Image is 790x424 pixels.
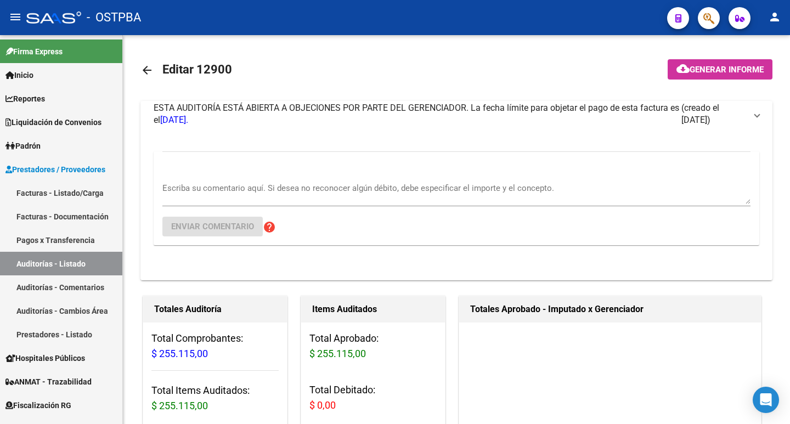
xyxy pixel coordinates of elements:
[5,140,41,152] span: Padrón
[5,93,45,105] span: Reportes
[676,62,690,75] mat-icon: cloud_download
[154,103,679,125] span: ESTA AUDITORÍA ESTÁ ABIERTA A OBJECIONES POR PARTE DEL GERENCIADOR. La fecha límite para objetar ...
[9,10,22,24] mat-icon: menu
[151,348,208,359] span: $ 255.115,00
[140,101,772,127] mat-expansion-panel-header: ESTA AUDITORÍA ESTÁ ABIERTA A OBJECIONES POR PARTE DEL GERENCIADOR. La fecha límite para objetar ...
[309,331,437,361] h3: Total Aprobado:
[5,69,33,81] span: Inicio
[470,301,750,318] h1: Totales Aprobado - Imputado x Gerenciador
[162,63,232,76] span: Editar 12900
[5,376,92,388] span: ANMAT - Trazabilidad
[263,221,276,234] mat-icon: help
[690,65,764,75] span: Generar informe
[5,116,101,128] span: Liquidación de Convenios
[668,59,772,80] button: Generar informe
[162,217,263,236] button: Enviar comentario
[5,352,85,364] span: Hospitales Públicos
[151,383,279,414] h3: Total Items Auditados:
[309,382,437,413] h3: Total Debitado:
[309,399,336,411] span: $ 0,00
[140,64,154,77] mat-icon: arrow_back
[768,10,781,24] mat-icon: person
[753,387,779,413] div: Open Intercom Messenger
[140,127,772,280] div: ESTA AUDITORÍA ESTÁ ABIERTA A OBJECIONES POR PARTE DEL GERENCIADOR. La fecha límite para objetar ...
[151,331,279,361] h3: Total Comprobantes:
[151,400,208,411] span: $ 255.115,00
[5,46,63,58] span: Firma Express
[681,102,746,126] span: (creado el [DATE])
[160,115,188,125] span: [DATE].
[5,163,105,176] span: Prestadores / Proveedores
[5,399,71,411] span: Fiscalización RG
[312,301,434,318] h1: Items Auditados
[154,301,276,318] h1: Totales Auditoría
[309,348,366,359] span: $ 255.115,00
[87,5,141,30] span: - OSTPBA
[171,222,254,231] span: Enviar comentario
